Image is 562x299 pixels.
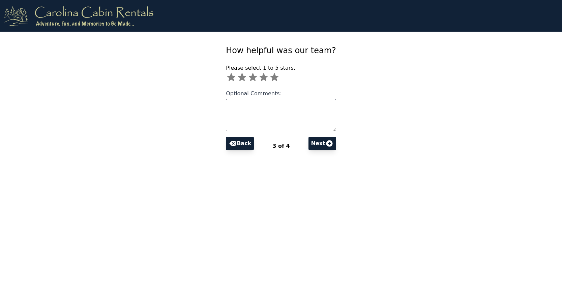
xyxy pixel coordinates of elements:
img: logo.png [4,5,153,26]
span: How helpful was our team? [226,46,336,55]
button: Next [308,137,336,150]
textarea: Optional Comments: [226,99,336,131]
span: 3 of 4 [272,143,290,149]
span: Optional Comments: [226,90,282,97]
button: Back [226,137,254,150]
p: Please select 1 to 5 stars. [226,64,336,72]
